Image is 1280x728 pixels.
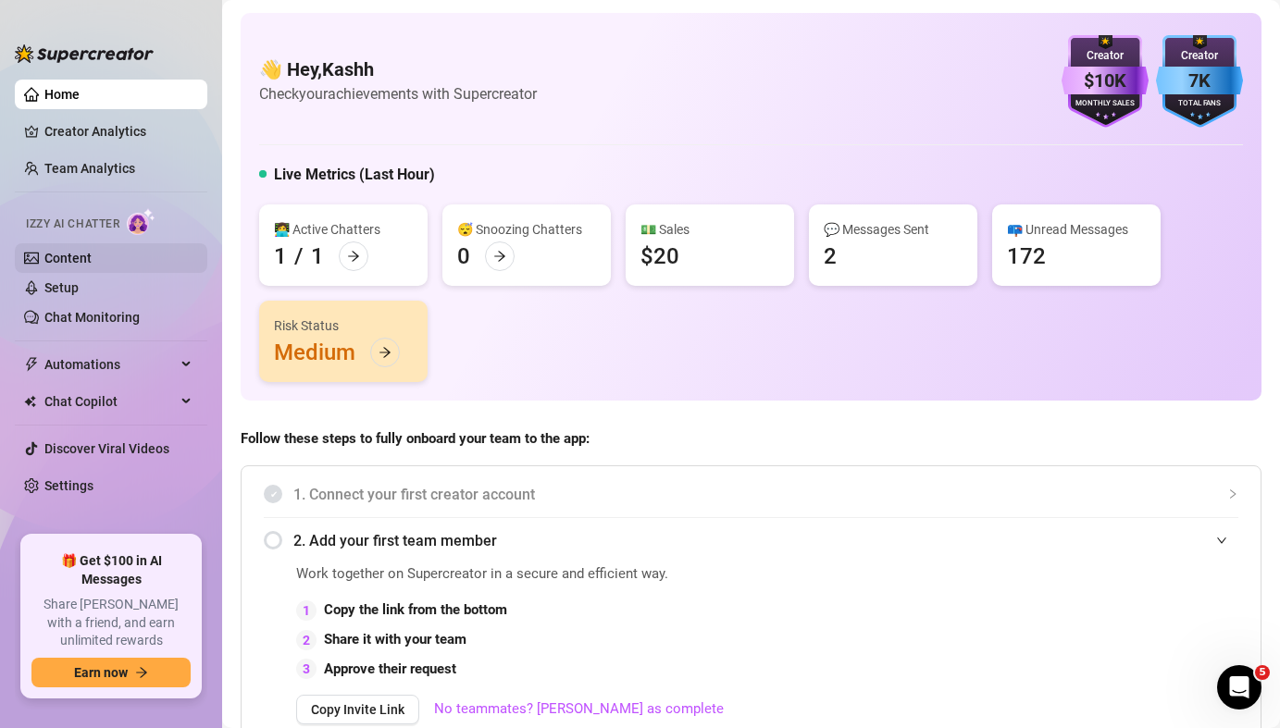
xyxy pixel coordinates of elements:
span: arrow-right [135,666,148,679]
div: Creator [1156,47,1243,65]
button: Copy Invite Link [296,695,419,724]
img: Chat Copilot [24,395,36,408]
span: Chat Copilot [44,387,176,416]
span: expanded [1216,535,1227,546]
span: collapsed [1227,488,1238,500]
span: 🎁 Get $100 in AI Messages [31,552,191,588]
a: Setup [44,280,79,295]
iframe: Intercom live chat [1217,665,1261,709]
article: Check your achievements with Supercreator [259,82,537,105]
img: AI Chatter [127,208,155,235]
a: Settings [44,478,93,493]
div: 💬 Messages Sent [824,219,963,240]
div: 1. Connect your first creator account [264,472,1238,517]
span: 5 [1255,665,1270,680]
div: 😴 Snoozing Chatters [457,219,596,240]
span: Automations [44,350,176,379]
div: 1 [296,600,317,621]
span: Copy Invite Link [311,702,404,717]
div: 172 [1007,241,1046,271]
strong: Approve their request [324,660,456,677]
div: Monthly Sales [1062,98,1149,110]
img: logo-BBDzfeDw.svg [15,44,154,63]
h4: 👋 Hey, Kashh [259,56,537,82]
a: Discover Viral Videos [44,441,169,456]
div: 0 [457,241,470,271]
h5: Live Metrics (Last Hour) [274,164,435,186]
div: Total Fans [1156,98,1243,110]
div: 2 [296,630,317,650]
div: 👩‍💻 Active Chatters [274,219,413,240]
div: $10K [1062,67,1149,95]
span: arrow-right [379,346,391,359]
span: Work together on Supercreator in a secure and efficient way. [296,563,822,586]
div: 1 [274,241,287,271]
span: Share [PERSON_NAME] with a friend, and earn unlimited rewards [31,596,191,650]
span: Earn now [74,665,128,680]
div: 7K [1156,67,1243,95]
div: Creator [1062,47,1149,65]
div: $20 [640,241,679,271]
span: thunderbolt [24,357,39,372]
img: blue-badge-DgoSNQY1.svg [1156,35,1243,128]
a: Content [44,251,92,265]
div: 3 [296,659,317,679]
a: Chat Monitoring [44,310,140,325]
a: Creator Analytics [44,117,193,146]
div: 💵 Sales [640,219,779,240]
a: No teammates? [PERSON_NAME] as complete [434,698,724,721]
span: 2. Add your first team member [293,529,1238,552]
span: arrow-right [493,250,506,263]
button: Earn nowarrow-right [31,658,191,687]
div: 1 [311,241,324,271]
span: 1. Connect your first creator account [293,483,1238,506]
span: Izzy AI Chatter [26,216,119,233]
img: purple-badge-B9DA21FR.svg [1062,35,1149,128]
div: 2 [824,241,837,271]
div: 2. Add your first team member [264,518,1238,563]
a: Home [44,87,80,102]
span: arrow-right [347,250,360,263]
strong: Copy the link from the bottom [324,601,507,618]
strong: Share it with your team [324,631,466,648]
a: Team Analytics [44,161,135,176]
strong: Follow these steps to fully onboard your team to the app: [241,430,590,447]
div: Risk Status [274,315,413,336]
div: 📪 Unread Messages [1007,219,1146,240]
